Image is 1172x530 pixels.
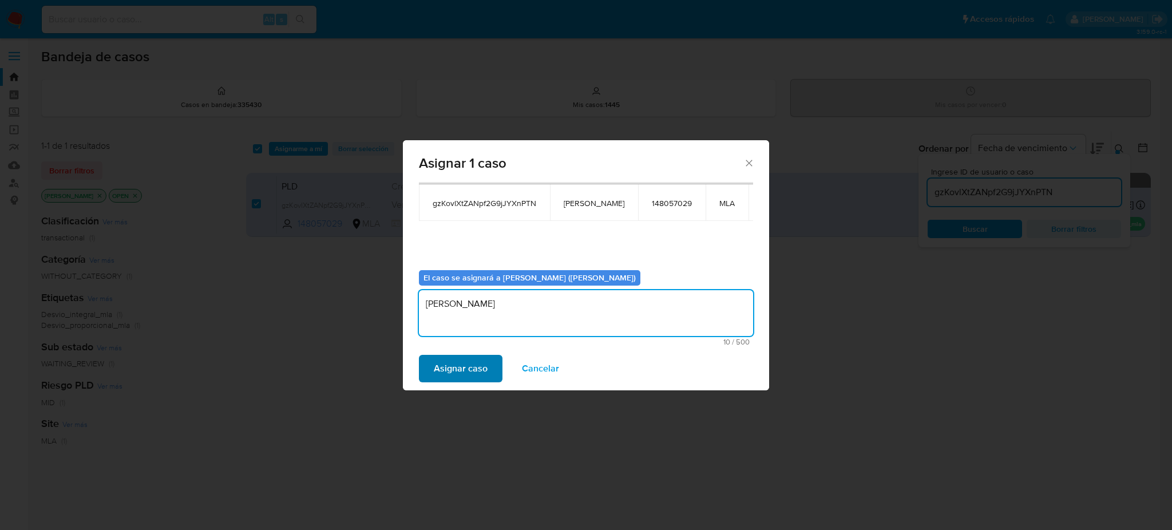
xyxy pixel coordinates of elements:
div: assign-modal [403,140,769,390]
span: MLA [719,198,735,208]
span: Máximo 500 caracteres [422,338,750,346]
span: Asignar 1 caso [419,156,743,170]
span: gzKovlXtZANpf2G9jJYXnPTN [433,198,536,208]
button: Asignar caso [419,355,502,382]
b: El caso se asignará a [PERSON_NAME] ([PERSON_NAME]) [423,272,636,283]
button: Cancelar [507,355,574,382]
span: [PERSON_NAME] [564,198,624,208]
span: Asignar caso [434,356,488,381]
span: 148057029 [652,198,692,208]
textarea: [PERSON_NAME] [419,290,753,336]
button: Cerrar ventana [743,157,754,168]
span: Cancelar [522,356,559,381]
